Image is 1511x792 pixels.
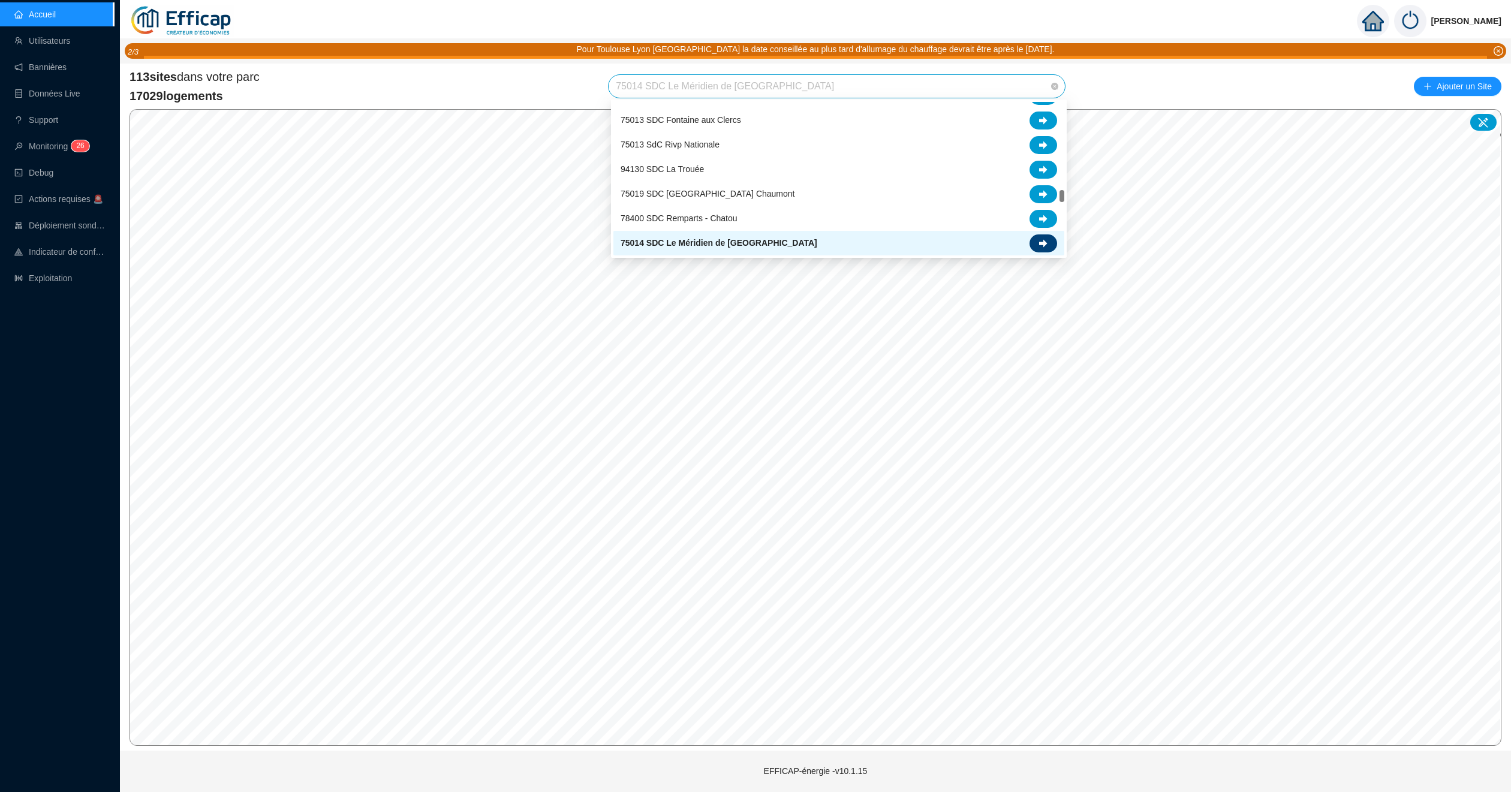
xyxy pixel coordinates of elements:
[613,108,1064,132] div: 75013 SDC Fontaine aux Clercs
[14,221,106,230] a: clusterDéploiement sondes
[128,47,139,56] i: 2 / 3
[14,89,80,98] a: databaseDonnées Live
[613,132,1064,157] div: 75013 SdC Rivp Nationale
[1431,2,1501,40] span: [PERSON_NAME]
[613,157,1064,182] div: 94130 SDC La Trouée
[613,182,1064,206] div: 75019 SDC Hauts des Buttes Chaumont
[1051,83,1058,90] span: close-circle
[14,247,106,257] a: heat-mapIndicateur de confort
[130,68,260,85] span: dans votre parc
[621,237,817,249] span: 75014 SDC Le Méridien de [GEOGRAPHIC_DATA]
[14,10,56,19] a: homeAccueil
[14,141,86,151] a: monitorMonitoring26
[29,194,103,204] span: Actions requises 🚨
[76,141,80,150] span: 2
[1414,77,1501,96] button: Ajouter un Site
[130,88,260,104] span: 17029 logements
[621,138,720,151] span: 75013 SdC Rivp Nationale
[621,114,741,127] span: 75013 SDC Fontaine aux Clercs
[14,273,72,283] a: slidersExploitation
[621,212,738,225] span: 78400 SDC Remparts - Chatou
[764,766,868,776] span: EFFICAP-énergie - v10.1.15
[621,163,704,176] span: 94130 SDC La Trouée
[71,140,89,152] sup: 26
[621,188,794,200] span: 75019 SDC [GEOGRAPHIC_DATA] Chaumont
[613,231,1064,255] div: 75014 SDC Le Méridien de Paris
[14,62,67,72] a: notificationBannières
[613,206,1064,231] div: 78400 SDC Remparts - Chatou
[616,75,1058,98] span: 75014 SDC Le Méridien de Paris
[130,70,177,83] span: 113 sites
[1437,78,1492,95] span: Ajouter un Site
[1494,46,1503,56] span: close-circle
[1362,10,1384,32] span: home
[14,36,70,46] a: teamUtilisateurs
[14,168,53,177] a: codeDebug
[14,195,23,203] span: check-square
[1394,5,1426,37] img: power
[1423,82,1432,91] span: plus
[80,141,85,150] span: 6
[14,115,58,125] a: questionSupport
[577,43,1055,56] div: Pour Toulouse Lyon [GEOGRAPHIC_DATA] la date conseillée au plus tard d'allumage du chauffage devr...
[130,110,1500,745] canvas: Map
